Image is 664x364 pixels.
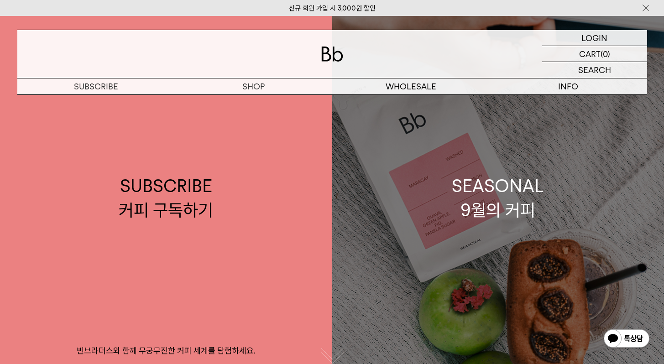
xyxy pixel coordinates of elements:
p: SEARCH [578,62,611,78]
p: WHOLESALE [332,78,490,94]
div: SEASONAL 9월의 커피 [452,174,544,222]
a: LOGIN [542,30,647,46]
img: 로고 [321,47,343,62]
img: 카카오톡 채널 1:1 채팅 버튼 [603,328,650,350]
a: SUBSCRIBE [17,78,175,94]
p: LOGIN [581,30,607,46]
p: (0) [601,46,610,62]
a: CART (0) [542,46,647,62]
p: CART [579,46,601,62]
a: 신규 회원 가입 시 3,000원 할인 [289,4,376,12]
p: INFO [490,78,647,94]
div: SUBSCRIBE 커피 구독하기 [119,174,213,222]
a: SHOP [175,78,332,94]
